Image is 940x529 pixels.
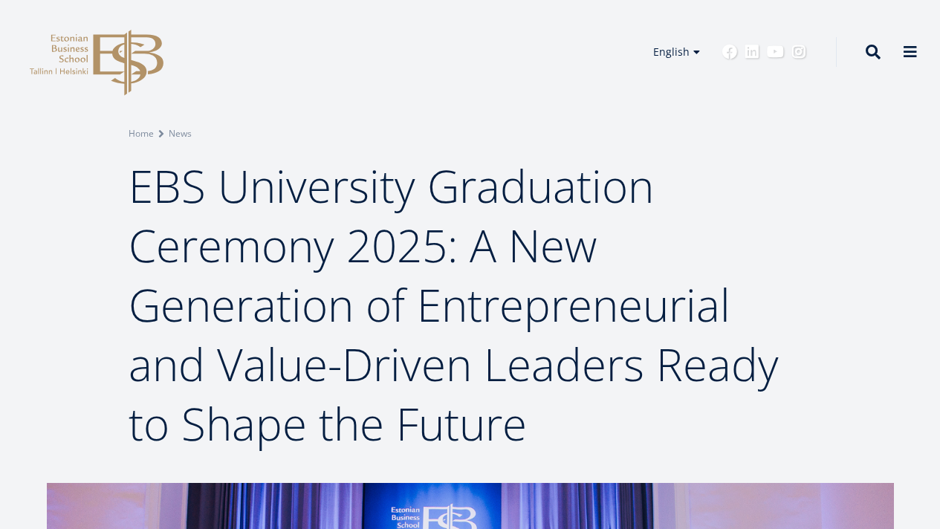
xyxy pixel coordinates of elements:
[129,126,154,141] a: Home
[129,155,779,454] span: EBS University Graduation Ceremony 2025: A New Generation of Entrepreneurial and Value-Driven Lea...
[722,45,737,59] a: Facebook
[767,45,784,59] a: Youtube
[745,45,759,59] a: Linkedin
[169,126,192,141] a: News
[791,45,806,59] a: Instagram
